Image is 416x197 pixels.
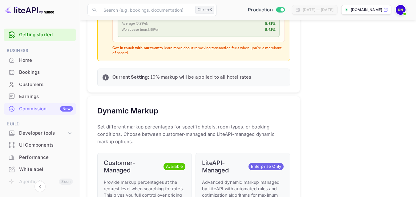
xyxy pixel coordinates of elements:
[4,54,76,66] a: Home
[248,164,284,170] span: Enterprise Only
[4,47,76,54] span: Business
[122,27,159,33] p: Worst case (max 3.99 %):
[351,7,382,13] p: [DOMAIN_NAME]
[105,75,106,80] p: i
[19,154,73,161] div: Performance
[265,27,276,33] p: 5.61 %
[100,4,193,16] input: Search (e.g. bookings, documentation)
[248,6,273,14] span: Production
[4,139,76,151] a: UI Components
[202,159,246,174] h6: LiteAPI-Managed
[19,93,73,100] div: Earnings
[19,57,73,64] div: Home
[112,74,285,81] p: 10 % markup will be applied to all hotel rates
[97,123,290,145] p: Set different markup percentages for specific hotels, room types, or booking conditions. Choose b...
[60,106,73,112] div: New
[19,130,67,137] div: Developer tools
[4,66,76,78] a: Bookings
[112,46,160,50] strong: Get in touch with our team
[4,164,76,175] div: Whitelabel
[97,106,158,116] h5: Dynamic Markup
[4,152,76,163] a: Performance
[4,91,76,103] div: Earnings
[19,105,73,112] div: Commission
[5,5,54,15] img: LiteAPI logo
[4,152,76,164] div: Performance
[34,181,46,192] button: Collapse navigation
[396,5,406,15] img: robert nichols
[4,121,76,128] span: Build
[265,21,276,27] p: 5.61 %
[4,91,76,102] a: Earnings
[19,31,73,38] a: Getting started
[4,29,76,41] div: Getting started
[4,79,76,91] div: Customers
[4,164,76,175] a: Whitelabel
[19,69,73,76] div: Bookings
[122,21,148,26] p: Average ( 3.99 %):
[104,159,161,174] h6: Customer-Managed
[19,166,73,173] div: Whitelabel
[195,6,214,14] div: Ctrl+K
[19,81,73,88] div: Customers
[4,103,76,115] div: CommissionNew
[19,142,73,149] div: UI Components
[112,74,149,81] strong: Current Setting:
[4,79,76,90] a: Customers
[245,6,287,14] div: Switch to Sandbox mode
[164,164,185,170] span: Available
[303,7,333,13] div: [DATE] — [DATE]
[4,103,76,114] a: CommissionNew
[112,46,285,56] p: to learn more about removing transaction fees when you're a merchant of record.
[4,128,76,139] div: Developer tools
